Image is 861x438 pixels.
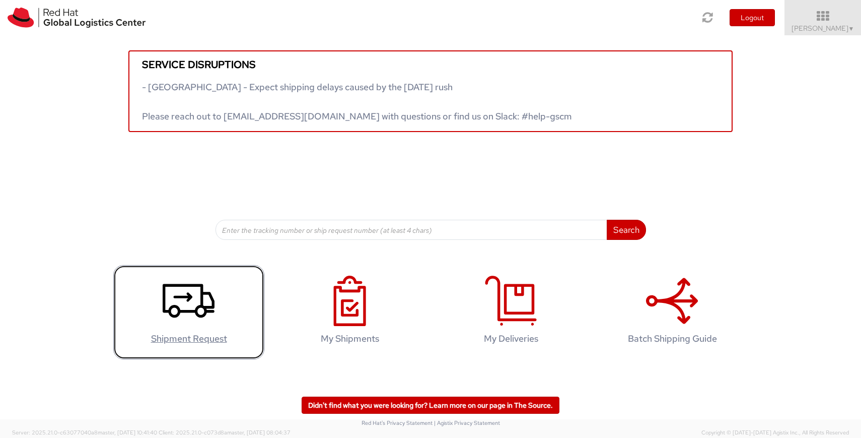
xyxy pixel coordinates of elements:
[607,220,646,240] button: Search
[597,265,748,359] a: Batch Shipping Guide
[274,265,425,359] a: My Shipments
[285,334,415,344] h4: My Shipments
[701,429,849,437] span: Copyright © [DATE]-[DATE] Agistix Inc., All Rights Reserved
[113,265,264,359] a: Shipment Request
[227,429,291,436] span: master, [DATE] 08:04:37
[446,334,576,344] h4: My Deliveries
[848,25,854,33] span: ▼
[216,220,607,240] input: Enter the tracking number or ship request number (at least 4 chars)
[128,50,733,132] a: Service disruptions - [GEOGRAPHIC_DATA] - Expect shipping delays caused by the [DATE] rush Please...
[362,419,433,426] a: Red Hat's Privacy Statement
[730,9,775,26] button: Logout
[436,265,587,359] a: My Deliveries
[302,397,559,414] a: Didn't find what you were looking for? Learn more on our page in The Source.
[12,429,157,436] span: Server: 2025.21.0-c63077040a8
[607,334,737,344] h4: Batch Shipping Guide
[8,8,146,28] img: rh-logistics-00dfa346123c4ec078e1.svg
[142,81,572,122] span: - [GEOGRAPHIC_DATA] - Expect shipping delays caused by the [DATE] rush Please reach out to [EMAIL...
[142,59,719,70] h5: Service disruptions
[159,429,291,436] span: Client: 2025.21.0-c073d8a
[792,24,854,33] span: [PERSON_NAME]
[124,334,254,344] h4: Shipment Request
[434,419,500,426] a: | Agistix Privacy Statement
[98,429,157,436] span: master, [DATE] 10:41:40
